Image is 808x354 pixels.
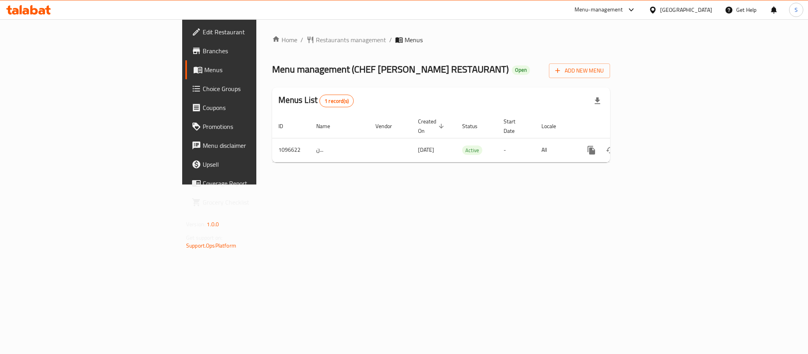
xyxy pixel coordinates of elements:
[418,117,446,136] span: Created On
[462,145,482,155] div: Active
[405,35,423,45] span: Menus
[541,121,566,131] span: Locale
[185,117,317,136] a: Promotions
[203,160,311,169] span: Upsell
[185,98,317,117] a: Coupons
[186,240,236,251] a: Support.OpsPlatform
[660,6,712,14] div: [GEOGRAPHIC_DATA]
[555,66,604,76] span: Add New Menu
[319,95,354,107] div: Total records count
[535,138,576,162] td: All
[575,5,623,15] div: Menu-management
[185,41,317,60] a: Branches
[462,121,488,131] span: Status
[316,121,340,131] span: Name
[278,94,354,107] h2: Menus List
[582,141,601,160] button: more
[278,121,293,131] span: ID
[203,84,311,93] span: Choice Groups
[272,60,509,78] span: Menu management ( CHEF [PERSON_NAME] RESTAURANT )
[272,114,664,162] table: enhanced table
[588,91,607,110] div: Export file
[306,35,386,45] a: Restaurants management
[316,35,386,45] span: Restaurants management
[418,145,434,155] span: [DATE]
[185,193,317,212] a: Grocery Checklist
[203,46,311,56] span: Branches
[204,65,311,75] span: Menus
[512,67,530,73] span: Open
[203,122,311,131] span: Promotions
[576,114,664,138] th: Actions
[601,141,620,160] button: Change Status
[207,219,219,229] span: 1.0.0
[795,6,798,14] span: S
[185,60,317,79] a: Menus
[389,35,392,45] li: /
[185,22,317,41] a: Edit Restaurant
[203,27,311,37] span: Edit Restaurant
[512,65,530,75] div: Open
[186,233,222,243] span: Get support on:
[320,97,353,105] span: 1 record(s)
[203,197,311,207] span: Grocery Checklist
[203,141,311,150] span: Menu disclaimer
[462,146,482,155] span: Active
[375,121,402,131] span: Vendor
[203,103,311,112] span: Coupons
[272,35,610,45] nav: breadcrumb
[310,138,369,162] td: ن...
[504,117,526,136] span: Start Date
[185,136,317,155] a: Menu disclaimer
[549,63,610,78] button: Add New Menu
[497,138,535,162] td: -
[186,219,205,229] span: Version:
[185,174,317,193] a: Coverage Report
[203,179,311,188] span: Coverage Report
[185,155,317,174] a: Upsell
[185,79,317,98] a: Choice Groups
